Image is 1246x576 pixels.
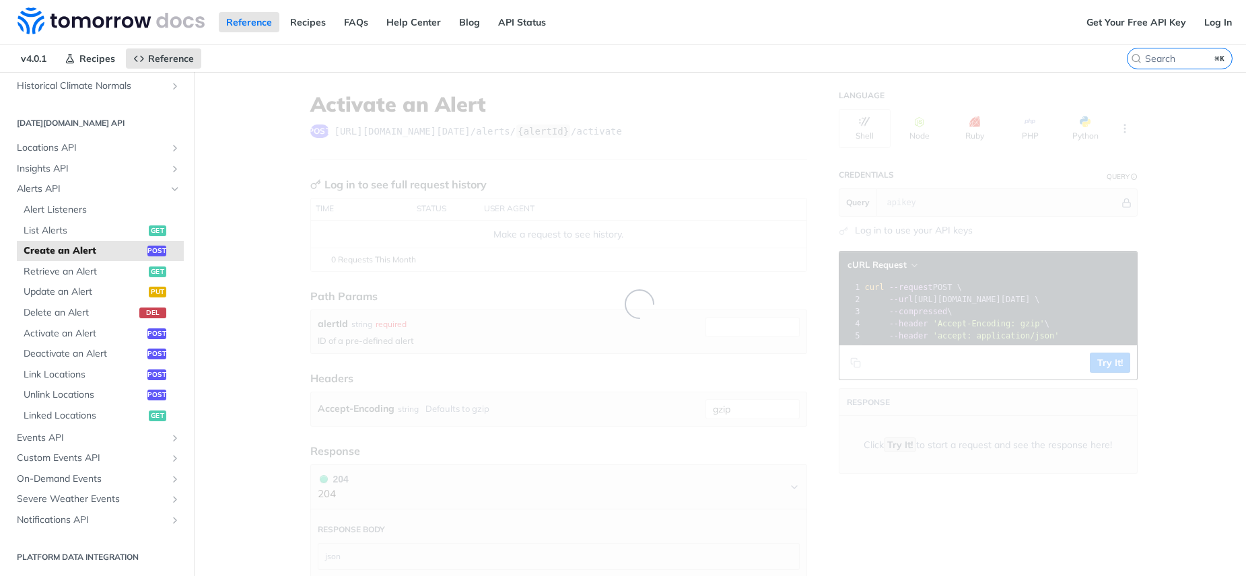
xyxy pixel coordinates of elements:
[17,141,166,155] span: Locations API
[10,510,184,530] a: Notifications APIShow subpages for Notifications API
[148,52,194,65] span: Reference
[17,324,184,344] a: Activate an Alertpost
[17,162,166,176] span: Insights API
[10,159,184,179] a: Insights APIShow subpages for Insights API
[170,143,180,153] button: Show subpages for Locations API
[57,48,123,69] a: Recipes
[24,347,144,361] span: Deactivate an Alert
[149,225,166,236] span: get
[1197,12,1239,32] a: Log In
[170,184,180,194] button: Hide subpages for Alerts API
[18,7,205,34] img: Tomorrow.io Weather API Docs
[147,349,166,359] span: post
[24,265,145,279] span: Retrieve an Alert
[17,472,166,486] span: On-Demand Events
[17,406,184,426] a: Linked Locationsget
[452,12,487,32] a: Blog
[17,385,184,405] a: Unlink Locationspost
[10,469,184,489] a: On-Demand EventsShow subpages for On-Demand Events
[24,244,144,258] span: Create an Alert
[147,246,166,256] span: post
[17,79,166,93] span: Historical Climate Normals
[10,489,184,509] a: Severe Weather EventsShow subpages for Severe Weather Events
[79,52,115,65] span: Recipes
[10,448,184,468] a: Custom Events APIShow subpages for Custom Events API
[1079,12,1193,32] a: Get Your Free API Key
[24,285,145,299] span: Update an Alert
[170,515,180,526] button: Show subpages for Notifications API
[219,12,279,32] a: Reference
[10,551,184,563] h2: Platform DATA integration
[10,117,184,129] h2: [DATE][DOMAIN_NAME] API
[139,308,166,318] span: del
[147,369,166,380] span: post
[24,203,180,217] span: Alert Listeners
[24,306,136,320] span: Delete an Alert
[24,409,145,423] span: Linked Locations
[147,328,166,339] span: post
[491,12,553,32] a: API Status
[17,344,184,364] a: Deactivate an Alertpost
[17,282,184,302] a: Update an Alertput
[126,48,201,69] a: Reference
[17,303,184,323] a: Delete an Alertdel
[170,453,180,464] button: Show subpages for Custom Events API
[10,428,184,448] a: Events APIShow subpages for Events API
[10,76,184,96] a: Historical Climate NormalsShow subpages for Historical Climate Normals
[337,12,376,32] a: FAQs
[17,513,166,527] span: Notifications API
[10,138,184,158] a: Locations APIShow subpages for Locations API
[1131,53,1142,64] svg: Search
[24,368,144,382] span: Link Locations
[170,494,180,505] button: Show subpages for Severe Weather Events
[17,431,166,445] span: Events API
[170,81,180,92] button: Show subpages for Historical Climate Normals
[170,164,180,174] button: Show subpages for Insights API
[17,200,184,220] a: Alert Listeners
[283,12,333,32] a: Recipes
[149,266,166,277] span: get
[10,179,184,199] a: Alerts APIHide subpages for Alerts API
[24,224,145,238] span: List Alerts
[147,390,166,400] span: post
[13,48,54,69] span: v4.0.1
[24,388,144,402] span: Unlink Locations
[17,221,184,241] a: List Alertsget
[17,182,166,196] span: Alerts API
[17,262,184,282] a: Retrieve an Alertget
[170,474,180,484] button: Show subpages for On-Demand Events
[17,452,166,465] span: Custom Events API
[1212,52,1228,65] kbd: ⌘K
[149,287,166,297] span: put
[17,365,184,385] a: Link Locationspost
[379,12,448,32] a: Help Center
[17,241,184,261] a: Create an Alertpost
[170,433,180,443] button: Show subpages for Events API
[149,410,166,421] span: get
[24,327,144,340] span: Activate an Alert
[17,493,166,506] span: Severe Weather Events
